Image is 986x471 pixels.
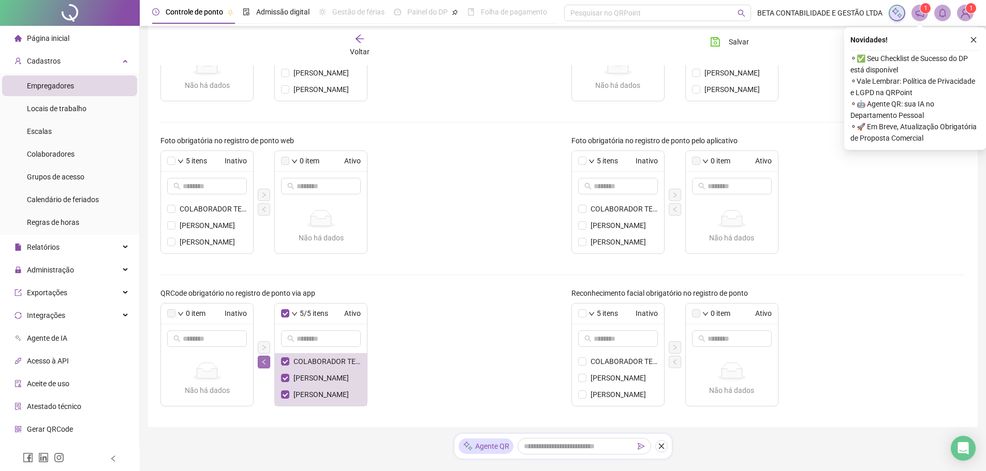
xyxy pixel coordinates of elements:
[710,37,720,47] span: save
[243,8,250,16] span: file-done
[571,135,744,146] label: Foto obrigatória no registro de ponto pelo aplicativo
[920,3,931,13] sup: 1
[275,81,367,98] li: ISABELLA QUEIROZ BRITO
[591,372,658,384] span: [PERSON_NAME]
[711,308,730,319] span: 0 item
[275,98,367,114] li: MATHEUS PEREIRA
[27,127,52,135] span: Escalas
[152,8,159,16] span: clock-circle
[591,236,658,248] span: [PERSON_NAME]
[209,155,247,166] span: Inativo
[591,356,658,367] span: COLABORADOR TESTE
[757,7,882,19] span: BETA CONTABILIDADE E GESTÃO LTDA
[14,380,22,387] span: audit
[208,308,247,319] span: Inativo
[293,84,361,95] span: [PERSON_NAME]
[291,311,298,317] span: down
[330,308,361,319] span: Ativo
[332,8,385,16] span: Gestão de férias
[702,34,757,50] button: Salvar
[321,155,361,166] span: Ativo
[572,370,664,386] li: GABRIEL KELVIN BELMAIA
[293,389,361,400] span: [PERSON_NAME]
[27,243,60,251] span: Relatórios
[27,402,81,411] span: Atestado técnico
[686,65,778,81] li: GABRIEL KELVIN BELMAIA
[261,359,267,365] span: left
[572,217,664,234] li: GABRIEL KELVIN BELMAIA
[279,232,363,244] div: Não há dados
[690,385,774,396] div: Não há dados
[180,253,247,264] span: [PERSON_NAME]
[938,8,947,18] span: bell
[27,288,67,297] span: Exportações
[173,183,181,190] span: search
[291,158,298,164] span: down
[572,353,664,370] li: COLABORADOR TESTE
[591,203,658,215] span: COLABORADOR TESTE
[275,65,367,81] li: GABRIEL KELVIN BELMAIA
[161,217,253,234] li: GABRIEL KELVIN BELMAIA
[850,53,980,75] span: ⚬ ✅ Seu Checklist de Sucesso do DP está disponível
[27,425,73,433] span: Gerar QRCode
[14,312,22,319] span: sync
[481,8,547,16] span: Folha de pagamento
[27,218,79,226] span: Regras de horas
[275,386,367,403] li: ISABELLA QUEIROZ BRITO
[27,266,74,274] span: Administração
[915,8,924,18] span: notification
[584,183,592,190] span: search
[704,100,772,112] span: [PERSON_NAME]
[186,155,207,166] span: 5 itens
[180,203,247,215] span: COLABORADOR TESTE
[698,335,705,342] span: search
[27,195,99,204] span: Calendário de feriados
[463,441,473,452] img: sparkle-icon.fc2bf0ac1784a2077858766a79e2daf3.svg
[850,98,980,121] span: ⚬ 🤖 Agente QR: sua IA no Departamento Pessoal
[160,135,301,146] label: Foto obrigatória no registro de ponto web
[14,57,22,65] span: user-add
[293,67,361,79] span: [PERSON_NAME]
[27,334,67,342] span: Agente de IA
[704,67,772,79] span: [PERSON_NAME]
[38,452,49,463] span: linkedin
[293,405,361,417] span: [PERSON_NAME]
[698,183,705,190] span: search
[14,426,22,433] span: qrcode
[686,98,778,114] li: MATHEUS PEREIRA
[27,82,74,90] span: Empregadores
[227,9,233,16] span: pushpin
[576,80,660,91] div: Não há dados
[54,452,64,463] span: instagram
[597,155,618,166] span: 5 itens
[591,405,658,417] span: [PERSON_NAME]
[165,385,249,396] div: Não há dados
[180,236,247,248] span: [PERSON_NAME]
[27,379,69,388] span: Aceite de uso
[14,403,22,410] span: solution
[27,311,65,320] span: Integrações
[23,452,33,463] span: facebook
[161,250,253,267] li: MATHEUS PEREIRA
[702,311,709,317] span: down
[686,81,778,98] li: ISABELLA QUEIROZ BRITO
[14,357,22,364] span: api
[160,287,322,299] label: QRCode obrigatório no registro de ponto via app
[27,357,69,365] span: Acesso à API
[850,121,980,144] span: ⚬ 🚀 Em Breve, Atualização Obrigatória de Proposta Comercial
[729,36,749,48] span: Salvar
[584,335,592,342] span: search
[161,234,253,250] li: ISABELLA QUEIROZ BRITO
[293,100,361,112] span: [PERSON_NAME]
[300,155,319,166] span: 0 item
[178,158,184,164] span: down
[180,220,247,231] span: [PERSON_NAME]
[638,443,645,450] span: send
[620,308,658,319] span: Inativo
[394,8,401,16] span: dashboard
[27,57,61,65] span: Cadastros
[850,34,888,45] span: Novidades !
[355,34,365,44] span: arrow-left
[702,158,709,164] span: down
[690,232,774,244] div: Não há dados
